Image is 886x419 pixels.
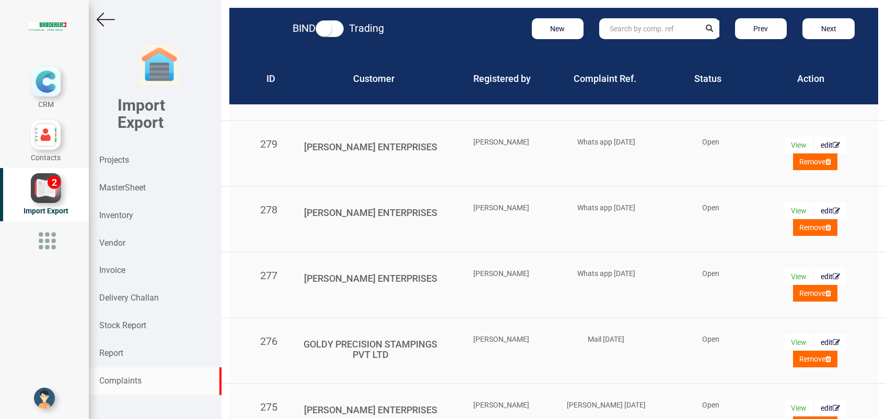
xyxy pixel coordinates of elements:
button: Remove [793,219,837,236]
h4: GOLDY PRECISION STAMPINGS PVT LTD [300,339,441,360]
h4: [PERSON_NAME] ENTERPRISES [300,273,441,284]
button: View [785,400,813,416]
div: Open [658,400,763,410]
button: View [785,334,813,351]
div: [PERSON_NAME] [449,137,554,147]
div: Open [658,334,763,344]
button: Remove [793,153,837,170]
button: edit [814,202,846,219]
span: 279 [260,138,277,150]
h4: [PERSON_NAME] ENTERPRISES [300,405,441,415]
strong: BIND [293,22,316,34]
div: Whats app [DATE] [554,137,658,147]
h4: Registered by [459,74,546,84]
strong: Vendor [99,238,125,248]
strong: Invoice [99,265,125,275]
div: [PERSON_NAME] [DATE] [554,400,658,410]
b: Import Export [118,96,165,131]
button: edit [814,137,846,153]
div: Whats app [DATE] [554,268,658,279]
button: View [785,268,813,285]
button: Remove [793,351,837,367]
span: Import Export [24,207,68,215]
h4: Action [767,74,855,84]
button: Prev [735,18,787,39]
button: Remove [793,285,837,302]
strong: Delivery Challan [99,293,159,303]
span: 277 [260,269,277,282]
h4: Customer [304,74,442,84]
div: 2 [48,176,61,189]
span: CRM [38,100,54,109]
div: Open [658,202,763,213]
h4: [PERSON_NAME] ENTERPRISES [300,142,441,152]
strong: Inventory [99,210,133,220]
div: [PERSON_NAME] [449,400,554,410]
div: Whats app [DATE] [554,202,658,213]
button: Next [802,18,855,39]
button: View [785,202,813,219]
strong: MasterSheet [99,183,146,193]
span: 276 [260,335,277,348]
strong: Projects [99,155,129,165]
div: [PERSON_NAME] [449,268,554,279]
span: 278 [260,203,277,216]
div: [PERSON_NAME] [449,202,554,213]
span: 275 [260,401,277,413]
input: Search by comp. ref [599,18,700,39]
div: Open [658,268,763,279]
button: New [532,18,584,39]
button: edit [814,334,846,351]
strong: Stock Report [99,320,146,330]
button: edit [814,400,846,416]
div: Open [658,137,763,147]
span: Contacts [31,153,61,162]
div: [PERSON_NAME] [449,334,554,344]
img: garage-closed.png [138,44,180,86]
div: Mail [DATE] [554,334,658,344]
button: View [785,137,813,153]
h4: Complaint Ref. [562,74,649,84]
button: edit [814,268,846,285]
strong: Report [99,348,123,358]
h4: Status [664,74,752,84]
h4: [PERSON_NAME] ENTERPRISES [300,208,441,218]
strong: Trading [349,22,384,34]
h4: ID [253,74,288,84]
strong: Complaints [99,376,142,386]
